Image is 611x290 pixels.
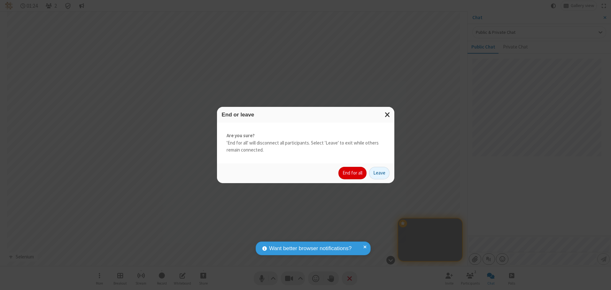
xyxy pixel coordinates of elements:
h3: End or leave [222,112,390,118]
span: Want better browser notifications? [269,244,352,253]
button: End for all [338,167,367,180]
button: Close modal [381,107,394,123]
strong: Are you sure? [227,132,385,139]
div: 'End for all' will disconnect all participants. Select 'Leave' to exit while others remain connec... [217,123,394,163]
button: Leave [369,167,390,180]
